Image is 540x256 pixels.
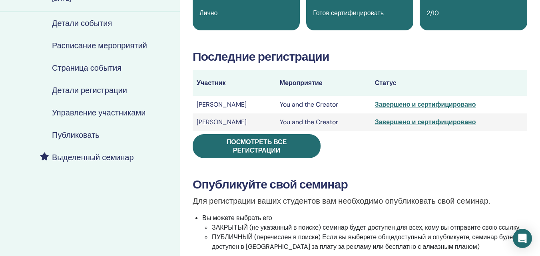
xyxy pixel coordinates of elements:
[52,108,145,117] h4: Управление участниками
[52,63,122,73] h4: Страница события
[276,70,371,96] th: Мероприятие
[199,9,218,17] span: Лично
[52,130,100,140] h4: Публиковать
[276,113,371,131] td: You and the Creator
[52,85,127,95] h4: Детали регистрации
[193,113,276,131] td: [PERSON_NAME]
[375,117,523,127] div: Завершено и сертифицировано
[513,229,532,248] div: Open Intercom Messenger
[52,41,147,50] h4: Расписание мероприятий
[202,213,527,252] li: Вы можете выбрать его
[52,18,112,28] h4: Детали события
[212,223,527,232] li: ЗАКРЫТЫЙ (не указанный в поиске) семинар будет доступен для всех, кому вы отправите свою ссылку.
[193,50,527,64] h3: Последние регистрации
[426,9,439,17] span: 2/10
[193,177,527,192] h3: Опубликуйте свой семинар
[193,134,321,158] a: Посмотреть все регистрации
[212,232,527,252] li: ПУБЛИЧНЫЙ (перечислен в поиске) Если вы выберете общедоступный и опубликуете, семинар будет досту...
[276,96,371,113] td: You and the Creator
[193,70,276,96] th: Участник
[371,70,527,96] th: Статус
[193,195,527,207] p: Для регистрации ваших студентов вам необходимо опубликовать свой семинар.
[52,153,134,162] h4: Выделенный семинар
[227,138,287,155] span: Посмотреть все регистрации
[313,9,384,17] span: Готов сертифицировать
[193,96,276,113] td: [PERSON_NAME]
[375,100,523,109] div: Завершено и сертифицировано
